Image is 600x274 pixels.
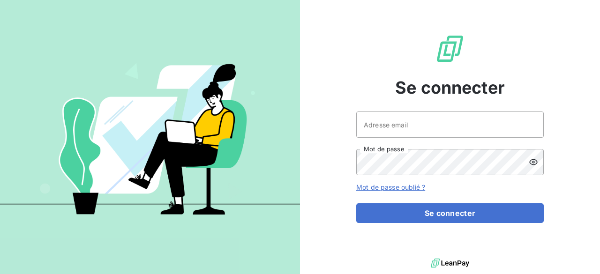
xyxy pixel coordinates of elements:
a: Mot de passe oublié ? [356,183,425,191]
input: placeholder [356,111,544,138]
span: Se connecter [395,75,505,100]
img: logo [431,256,469,270]
button: Se connecter [356,203,544,223]
img: Logo LeanPay [435,34,465,64]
